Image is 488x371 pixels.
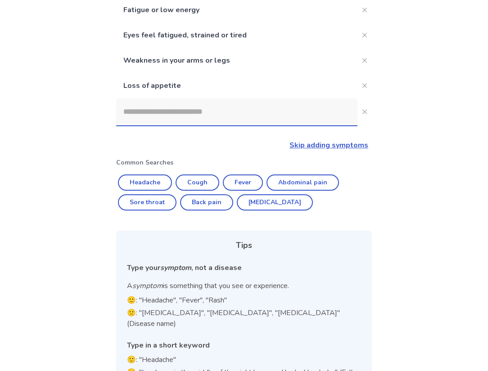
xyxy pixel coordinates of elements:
[127,354,361,365] p: 🙂: "Headache"
[176,174,219,191] button: Cough
[357,3,372,17] button: Close
[116,98,357,125] input: Close
[116,73,357,98] p: Loss of appetite
[357,53,372,68] button: Close
[118,194,176,211] button: Sore throat
[160,263,191,273] i: symptom
[357,28,372,42] button: Close
[127,280,361,291] p: A is something that you see or experience.
[127,239,361,252] div: Tips
[116,48,357,73] p: Weakness in your arms or legs
[237,194,313,211] button: [MEDICAL_DATA]
[127,307,361,329] p: 🙁: "[MEDICAL_DATA]", "[MEDICAL_DATA]", "[MEDICAL_DATA]" (Disease name)
[289,140,368,150] a: Skip adding symptoms
[267,174,339,191] button: Abdominal pain
[180,194,233,211] button: Back pain
[127,340,361,351] div: Type in a short keyword
[127,262,361,273] div: Type your , not a disease
[116,23,357,48] p: Eyes feel fatigued, strained or tired
[118,174,172,191] button: Headache
[127,295,361,306] p: 🙂: "Headache", "Fever", "Rash"
[116,158,372,167] p: Common Searches
[357,105,372,119] button: Close
[223,174,263,191] button: Fever
[357,78,372,93] button: Close
[132,281,163,291] i: symptom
